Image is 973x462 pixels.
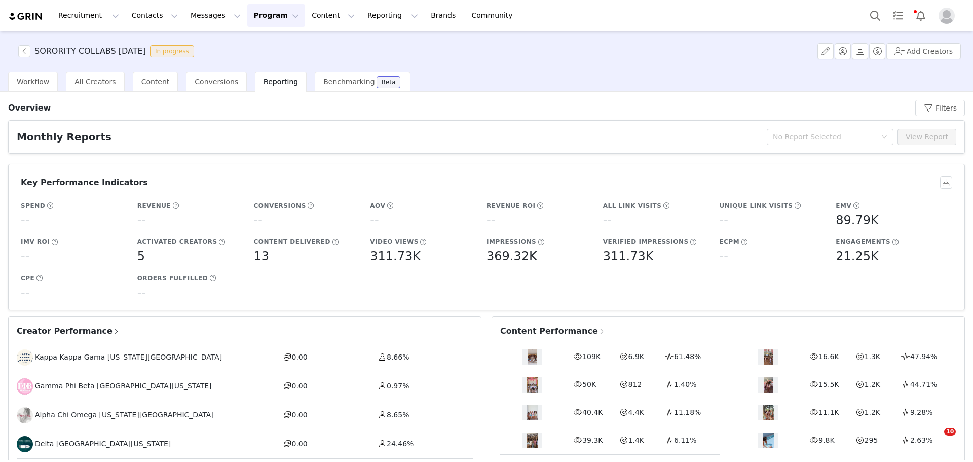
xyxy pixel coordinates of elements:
[674,380,696,388] span: 1.40%
[582,380,596,388] span: 50K
[137,201,171,210] h5: Revenue
[628,380,642,388] span: 812
[137,274,208,283] h5: Orders Fulfilled
[35,410,214,420] span: Alpha Chi Omega [US_STATE][GEOGRAPHIC_DATA]
[21,201,45,210] h5: Spend
[628,436,644,444] span: 1.4K
[818,352,839,361] span: 16.6K
[425,4,465,27] a: Brands
[21,274,34,283] h5: CPE
[500,325,606,337] span: Content Performance
[292,353,308,361] span: 0.00
[910,352,937,361] span: 47.94%
[195,78,238,86] span: Conversions
[897,129,956,145] button: View Report
[932,8,965,24] button: Profile
[527,433,538,448] img: content thumbnail
[674,436,696,444] span: 6.11%
[910,436,932,444] span: 2.63%
[773,132,876,142] div: No Report Selected
[264,78,298,86] span: Reporting
[137,237,217,246] h5: Activated Creators
[944,428,956,436] span: 10
[137,211,146,229] h5: --
[886,43,961,59] button: Add Creators
[628,408,644,416] span: 4.4K
[923,428,948,452] iframe: Intercom live chat
[628,352,644,361] span: 6.9K
[8,12,44,21] img: grin logo
[150,45,194,57] span: In progress
[35,381,212,392] span: Gamma Phi Beta [GEOGRAPHIC_DATA][US_STATE]
[528,349,537,365] img: content thumbnail
[292,440,308,448] span: 0.00
[370,247,421,265] h5: 311.73K
[370,201,385,210] h5: AOV
[603,237,689,246] h5: Verified Impressions
[881,134,887,141] i: icon: down
[910,380,937,388] span: 44.71%
[361,4,424,27] button: Reporting
[865,436,878,444] span: 295
[382,79,396,85] div: Beta
[254,211,263,229] h5: --
[865,380,880,388] span: 1.2K
[582,352,601,361] span: 109K
[486,237,536,246] h5: Impressions
[18,45,198,57] span: [object Object]
[17,349,33,366] img: 32c514c7-7f4e-4058-953a-39ee37ba726c.jpg
[466,4,523,27] a: Community
[21,176,148,189] h3: Key Performance Indicators
[17,407,33,423] img: b03ada01-8ecd-4447-b326-d33d03757a83.jpg
[836,201,851,210] h5: EMV
[763,405,774,420] img: content thumbnail
[21,283,29,302] h5: --
[137,247,145,265] h5: 5
[247,4,305,27] button: Program
[527,377,538,393] img: content thumbnail
[126,4,184,27] button: Contacts
[818,380,839,388] span: 15.5K
[865,352,880,361] span: 1.3K
[254,201,306,210] h5: Conversions
[836,237,890,246] h5: Engagements
[582,408,603,416] span: 40.4K
[8,102,51,114] h3: Overview
[910,4,932,27] button: Notifications
[486,211,495,229] h5: --
[184,4,247,27] button: Messages
[34,45,146,57] h3: SORORITY COLLABS [DATE]
[486,201,536,210] h5: Revenue ROI
[21,247,29,265] h5: --
[764,377,773,393] img: content thumbnail
[35,439,171,449] span: Delta [GEOGRAPHIC_DATA][US_STATE]
[720,237,740,246] h5: eCPM
[720,247,728,265] h5: --
[887,4,909,27] a: Tasks
[17,78,49,86] span: Workflow
[939,8,955,24] img: placeholder-profile.jpg
[865,408,880,416] span: 1.2K
[254,247,270,265] h5: 13
[21,211,29,229] h5: --
[387,353,409,361] span: 8.66%
[603,247,654,265] h5: 311.73K
[603,211,612,229] h5: --
[17,436,33,452] img: f78e2f75-f0e1-4551-a74a-63f5e596e719.jpg
[582,436,603,444] span: 39.3K
[387,411,409,419] span: 8.65%
[720,201,793,210] h5: Unique Link Visits
[836,211,878,229] h5: 89.79K
[17,129,111,145] h2: Monthly Reports
[323,78,375,86] span: Benchmarking
[674,408,701,416] span: 11.18%
[17,378,33,395] img: 51f180d6-c818-4d48-9c20-887c71e2b59a.jpg
[292,382,308,390] span: 0.00
[306,4,361,27] button: Content
[486,247,537,265] h5: 369.32K
[387,382,409,390] span: 0.97%
[17,325,120,337] span: Creator Performance
[527,405,538,420] img: content thumbnail
[21,237,50,246] h5: IMV ROI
